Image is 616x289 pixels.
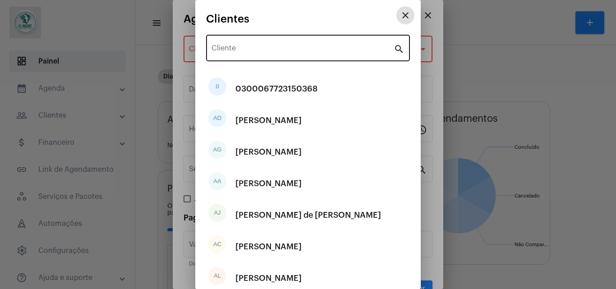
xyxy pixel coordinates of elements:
[235,233,302,260] div: [PERSON_NAME]
[208,109,226,127] div: AD
[208,172,226,190] div: AA
[208,204,226,222] div: AJ
[235,138,302,165] div: [PERSON_NAME]
[206,13,249,25] span: Clientes
[235,202,381,229] div: [PERSON_NAME] de [PERSON_NAME]
[235,75,317,102] div: 0300067723150368
[235,170,302,197] div: [PERSON_NAME]
[211,46,394,54] input: Pesquisar cliente
[208,235,226,253] div: AC
[208,267,226,285] div: AL
[208,78,226,96] div: 0
[394,43,405,54] mat-icon: search
[400,10,411,21] mat-icon: close
[208,141,226,159] div: AG
[235,107,302,134] div: [PERSON_NAME]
